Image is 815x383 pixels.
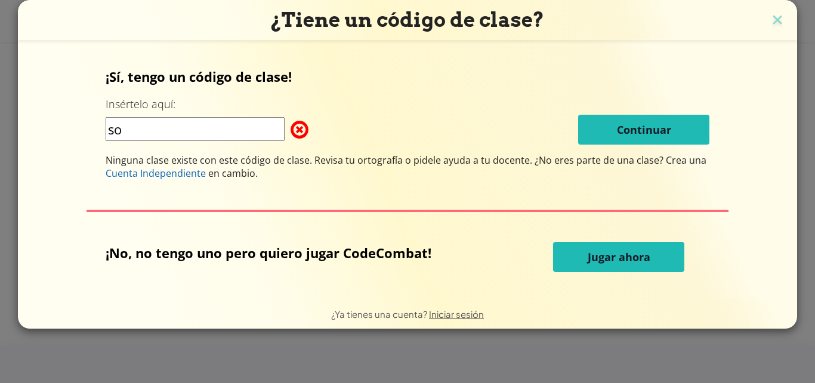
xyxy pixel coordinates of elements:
[617,122,671,137] font: Continuar
[106,154,532,167] font: Ninguna clase existe con este código de clase. Revisa tu ortografía o pidele ayuda a tu docente.
[588,250,650,264] font: Jugar ahora
[429,308,484,320] a: Iniciar sesión
[106,68,292,85] font: ¡Sí, tengo un código de clase!
[106,244,431,262] font: ¡No, no tengo uno pero quiero jugar CodeCombat!
[770,12,785,30] img: icono de cerrar
[271,8,544,32] font: ¿Tiene un código de clase?
[553,242,684,272] button: Jugar ahora
[578,115,709,145] button: Continuar
[331,308,427,320] font: ¿Ya tienes una cuenta?
[106,97,175,111] font: Insértelo aquí:
[535,154,706,167] font: ¿No eres parte de una clase? Crea una
[208,167,258,180] font: en cambio.
[106,167,206,180] font: Cuenta Independiente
